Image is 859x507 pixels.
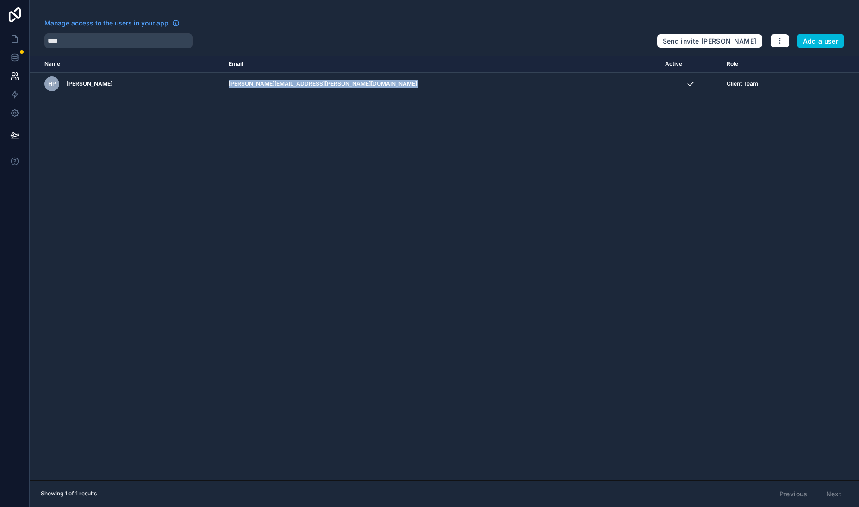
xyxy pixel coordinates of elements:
td: [PERSON_NAME][EMAIL_ADDRESS][PERSON_NAME][DOMAIN_NAME] [223,73,660,95]
th: Active [660,56,721,73]
span: Showing 1 of 1 results [41,490,97,497]
span: Client Team [727,80,758,88]
th: Name [30,56,223,73]
button: Send invite [PERSON_NAME] [657,34,763,49]
span: [PERSON_NAME] [67,80,112,88]
button: Add a user [797,34,845,49]
div: scrollable content [30,56,859,480]
span: HP [48,80,56,88]
span: Manage access to the users in your app [44,19,168,28]
a: Manage access to the users in your app [44,19,180,28]
th: Role [721,56,814,73]
th: Email [223,56,660,73]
